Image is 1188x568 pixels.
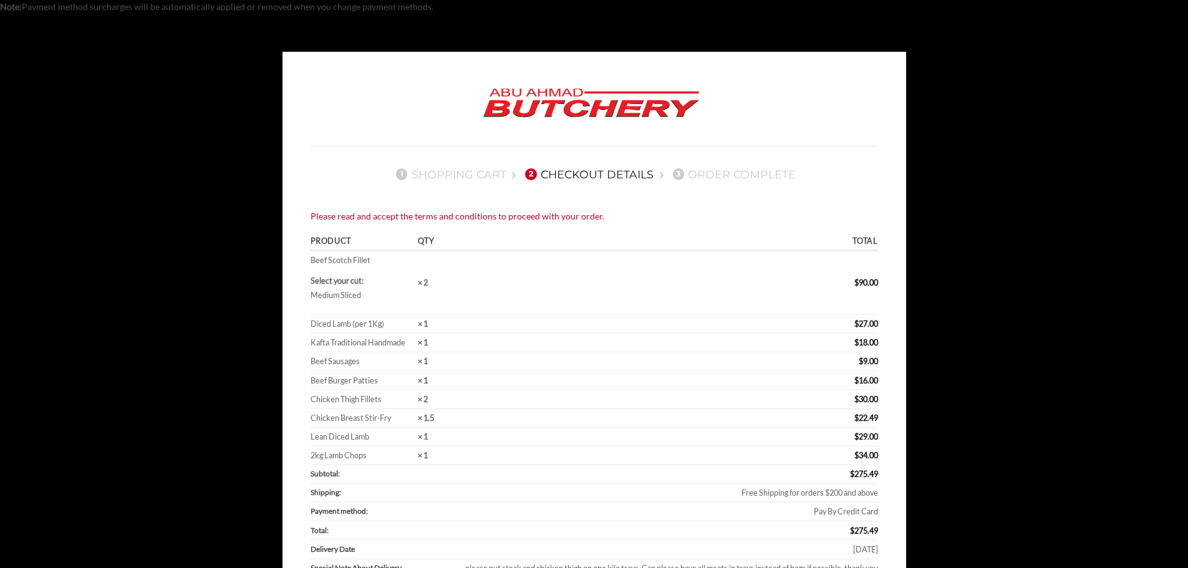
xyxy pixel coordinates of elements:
[854,375,878,385] bdi: 16.00
[854,337,859,347] span: $
[440,233,878,251] th: Total
[311,209,878,224] div: Please read and accept the terms and conditions to proceed with your order.
[850,469,854,479] span: $
[854,413,859,423] span: $
[854,394,859,404] span: $
[440,484,878,503] td: Free Shipping for orders $200 and above
[418,375,428,385] strong: × 1
[854,431,859,441] span: $
[311,428,415,446] td: Lean Diced Lamb
[521,168,654,181] a: 2Checkout details
[418,277,428,287] strong: × 2
[854,337,878,347] bdi: 18.00
[525,168,536,180] span: 2
[418,431,428,441] strong: × 1
[392,168,506,181] a: 1Shopping Cart
[850,526,854,536] span: $
[854,319,878,329] bdi: 27.00
[854,277,859,287] span: $
[311,290,410,300] p: Medium Sliced
[311,390,415,408] td: Chicken Thigh Fillets
[440,503,878,521] td: Pay By Credit Card
[854,319,859,329] span: $
[854,277,878,287] bdi: 90.00
[311,352,415,371] td: Beef Sausages
[859,356,863,366] span: $
[311,521,440,540] th: Total:
[859,356,878,366] bdi: 9.00
[418,413,434,423] strong: × 1.5
[854,450,859,460] span: $
[311,158,878,191] nav: Checkout steps
[854,431,878,441] bdi: 29.00
[311,371,415,390] td: Beef Burger Patties
[418,356,428,366] strong: × 1
[854,375,859,385] span: $
[311,409,415,428] td: Chicken Breast Stir-Fry
[418,394,428,404] strong: × 2
[418,450,428,460] strong: × 1
[854,450,878,460] bdi: 34.00
[311,276,364,286] strong: Select your cut:
[854,413,878,423] bdi: 22.49
[414,233,440,251] th: Qty
[473,80,710,127] img: Abu Ahmad Butchery
[850,526,878,536] bdi: 275.49
[311,465,440,484] th: Subtotal:
[418,337,428,347] strong: × 1
[311,233,415,251] th: Product
[440,540,878,559] td: [DATE]
[396,168,407,180] span: 1
[311,251,415,315] td: Beef Scotch Fillet
[311,334,415,352] td: Kafta Traditional Handmade
[311,503,440,521] th: Payment method:
[311,315,415,334] td: Diced Lamb (per 1Kg)
[311,446,415,465] td: 2kg Lamb Chops
[850,469,878,479] bdi: 275.49
[311,540,440,559] th: Delivery Date
[418,319,428,329] strong: × 1
[311,484,440,503] th: Shipping:
[854,394,878,404] bdi: 30.00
